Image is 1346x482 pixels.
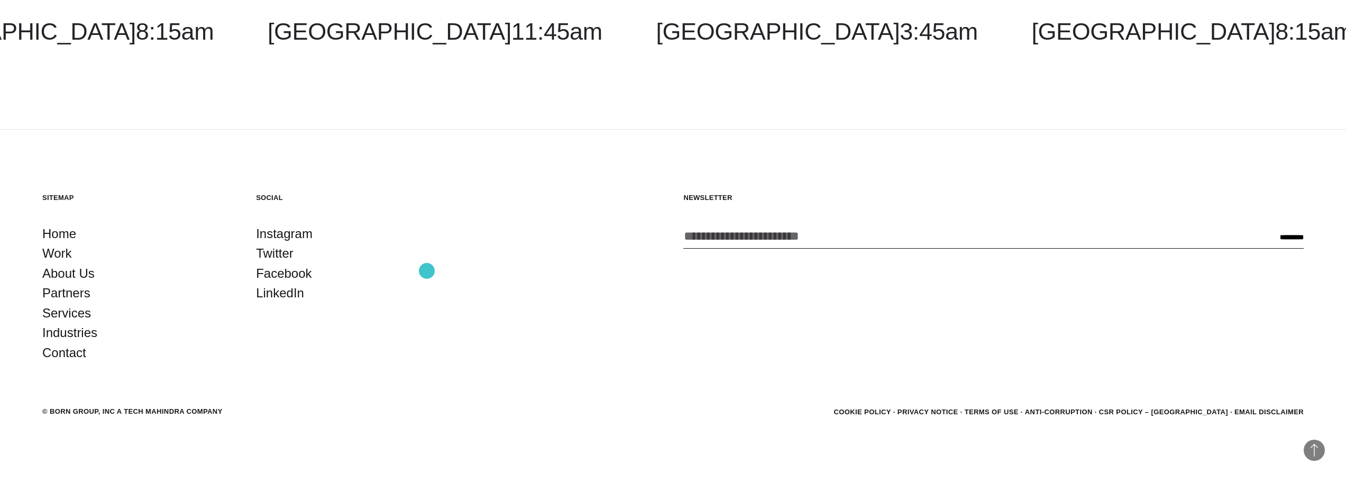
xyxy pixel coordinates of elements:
[42,343,86,363] a: Contact
[136,18,214,45] span: 8:15am
[256,283,304,303] a: LinkedIn
[256,193,448,202] h5: Social
[898,408,958,416] a: Privacy Notice
[900,18,977,45] span: 3:45am
[683,193,1304,202] h5: Newsletter
[965,408,1019,416] a: Terms of Use
[1099,408,1228,416] a: CSR POLICY – [GEOGRAPHIC_DATA]
[42,406,223,417] div: © BORN GROUP, INC A Tech Mahindra Company
[42,303,91,323] a: Services
[268,18,602,45] a: [GEOGRAPHIC_DATA]11:45am
[511,18,602,45] span: 11:45am
[834,408,891,416] a: Cookie Policy
[256,243,294,263] a: Twitter
[42,323,97,343] a: Industries
[1025,408,1093,416] a: Anti-Corruption
[256,263,312,284] a: Facebook
[1234,408,1304,416] a: Email Disclaimer
[256,224,313,244] a: Instagram
[42,193,235,202] h5: Sitemap
[42,263,95,284] a: About Us
[1304,440,1325,461] button: Back to Top
[656,18,978,45] a: [GEOGRAPHIC_DATA]3:45am
[42,224,76,244] a: Home
[42,283,90,303] a: Partners
[42,243,72,263] a: Work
